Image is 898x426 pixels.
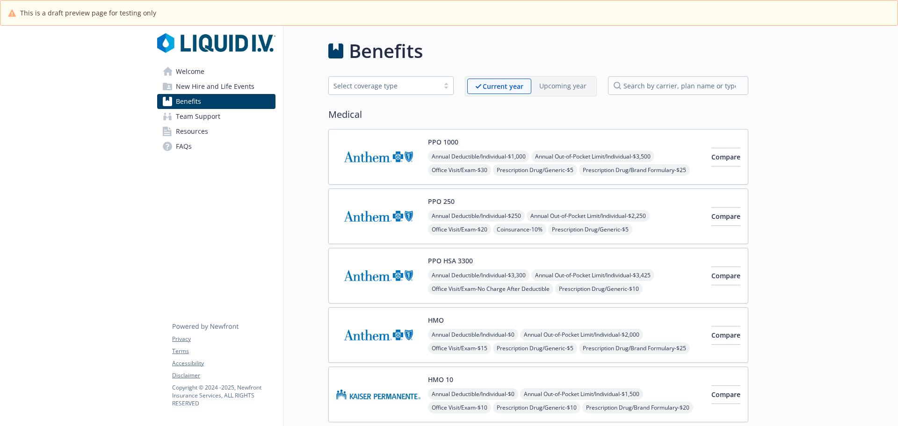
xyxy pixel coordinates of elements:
[711,212,740,221] span: Compare
[176,109,220,124] span: Team Support
[582,402,693,413] span: Prescription Drug/Brand Formulary - $20
[531,269,654,281] span: Annual Out-of-Pocket Limit/Individual - $3,425
[172,371,275,380] a: Disclaimer
[157,139,275,154] a: FAQs
[711,385,740,404] button: Compare
[493,342,577,354] span: Prescription Drug/Generic - $5
[579,342,690,354] span: Prescription Drug/Brand Formulary - $25
[711,267,740,285] button: Compare
[333,81,435,91] div: Select coverage type
[548,224,632,235] span: Prescription Drug/Generic - $5
[711,152,740,161] span: Compare
[711,207,740,226] button: Compare
[520,329,643,340] span: Annual Out-of-Pocket Limit/Individual - $2,000
[157,64,275,79] a: Welcome
[483,81,523,91] p: Current year
[428,375,453,384] button: HMO 10
[711,326,740,345] button: Compare
[157,124,275,139] a: Resources
[493,224,546,235] span: Coinsurance - 10%
[531,151,654,162] span: Annual Out-of-Pocket Limit/Individual - $3,500
[157,109,275,124] a: Team Support
[493,164,577,176] span: Prescription Drug/Generic - $5
[428,315,444,325] button: HMO
[176,139,192,154] span: FAQs
[336,375,420,414] img: Kaiser Permanente Insurance Company carrier logo
[428,388,518,400] span: Annual Deductible/Individual - $0
[336,256,420,296] img: Anthem Blue Cross carrier logo
[711,271,740,280] span: Compare
[428,151,529,162] span: Annual Deductible/Individual - $1,000
[336,315,420,355] img: Anthem Blue Cross carrier logo
[428,329,518,340] span: Annual Deductible/Individual - $0
[157,94,275,109] a: Benefits
[172,359,275,368] a: Accessibility
[336,196,420,236] img: Anthem Blue Cross carrier logo
[531,79,594,94] span: Upcoming year
[711,148,740,166] button: Compare
[608,76,748,95] input: search by carrier, plan name or type
[555,283,643,295] span: Prescription Drug/Generic - $10
[20,8,156,18] span: This is a draft preview page for testing only
[579,164,690,176] span: Prescription Drug/Brand Formulary - $25
[428,342,491,354] span: Office Visit/Exam - $15
[428,210,525,222] span: Annual Deductible/Individual - $250
[336,137,420,177] img: Anthem Blue Cross carrier logo
[711,331,740,339] span: Compare
[428,224,491,235] span: Office Visit/Exam - $20
[172,335,275,343] a: Privacy
[176,94,201,109] span: Benefits
[527,210,650,222] span: Annual Out-of-Pocket Limit/Individual - $2,250
[428,164,491,176] span: Office Visit/Exam - $30
[428,196,455,206] button: PPO 250
[428,137,458,147] button: PPO 1000
[493,402,580,413] span: Prescription Drug/Generic - $10
[711,390,740,399] span: Compare
[428,269,529,281] span: Annual Deductible/Individual - $3,300
[157,79,275,94] a: New Hire and Life Events
[428,402,491,413] span: Office Visit/Exam - $10
[176,79,254,94] span: New Hire and Life Events
[176,124,208,139] span: Resources
[176,64,204,79] span: Welcome
[428,256,473,266] button: PPO HSA 3300
[349,37,423,65] h1: Benefits
[172,347,275,355] a: Terms
[428,283,553,295] span: Office Visit/Exam - No Charge After Deductible
[520,388,643,400] span: Annual Out-of-Pocket Limit/Individual - $1,500
[539,81,587,91] p: Upcoming year
[328,108,748,122] h2: Medical
[172,383,275,407] p: Copyright © 2024 - 2025 , Newfront Insurance Services, ALL RIGHTS RESERVED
